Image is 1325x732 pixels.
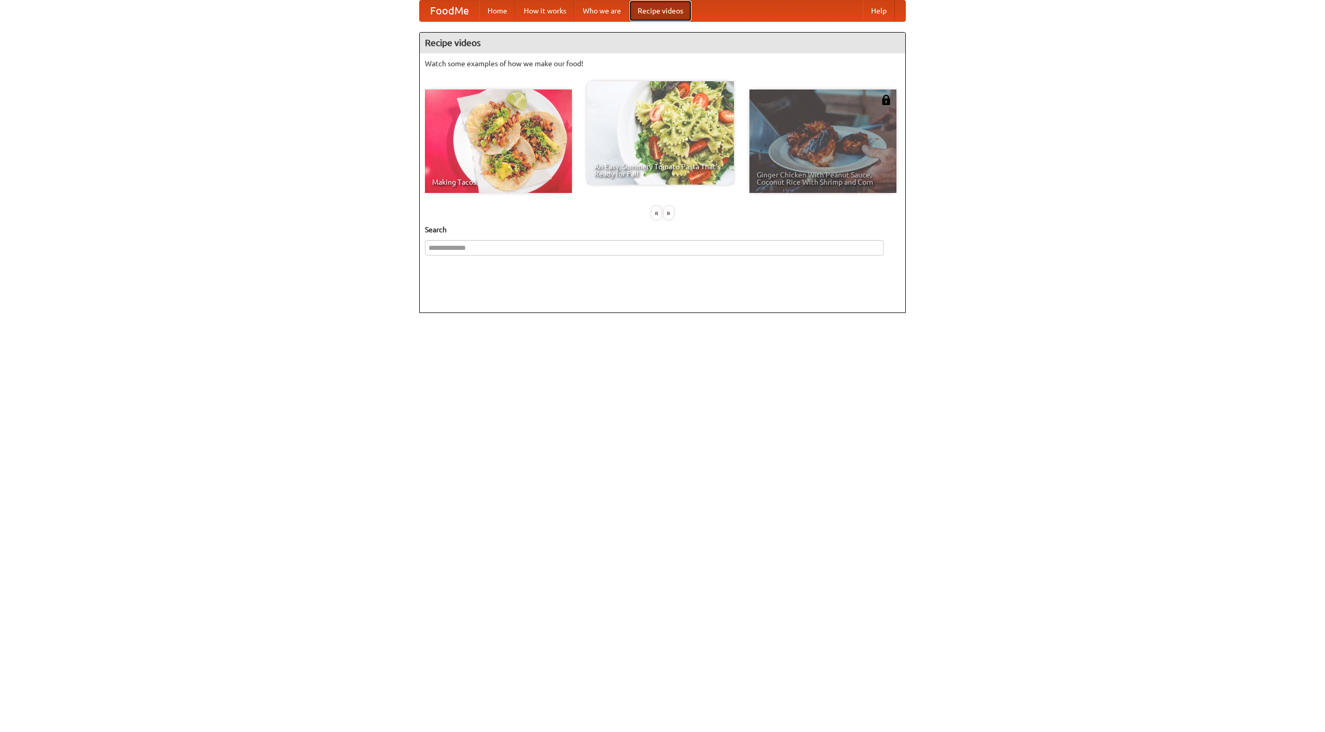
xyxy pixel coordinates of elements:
a: Home [479,1,516,21]
div: » [664,206,673,219]
a: Who we are [575,1,629,21]
h5: Search [425,225,900,235]
a: How it works [516,1,575,21]
a: An Easy, Summery Tomato Pasta That's Ready for Fall [587,81,734,185]
p: Watch some examples of how we make our food! [425,58,900,69]
span: An Easy, Summery Tomato Pasta That's Ready for Fall [594,163,727,177]
div: « [652,206,661,219]
h4: Recipe videos [420,33,905,53]
a: Making Tacos [425,89,572,193]
a: FoodMe [420,1,479,21]
img: 483408.png [881,95,891,105]
span: Making Tacos [432,178,565,186]
a: Recipe videos [629,1,691,21]
a: Help [863,1,895,21]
